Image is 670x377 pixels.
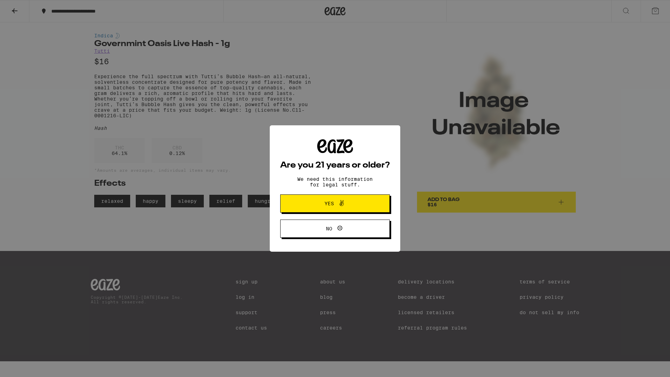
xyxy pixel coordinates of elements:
[291,176,379,187] p: We need this information for legal stuff.
[280,220,390,238] button: No
[325,201,334,206] span: Yes
[280,161,390,170] h2: Are you 21 years or older?
[280,194,390,213] button: Yes
[326,226,332,231] span: No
